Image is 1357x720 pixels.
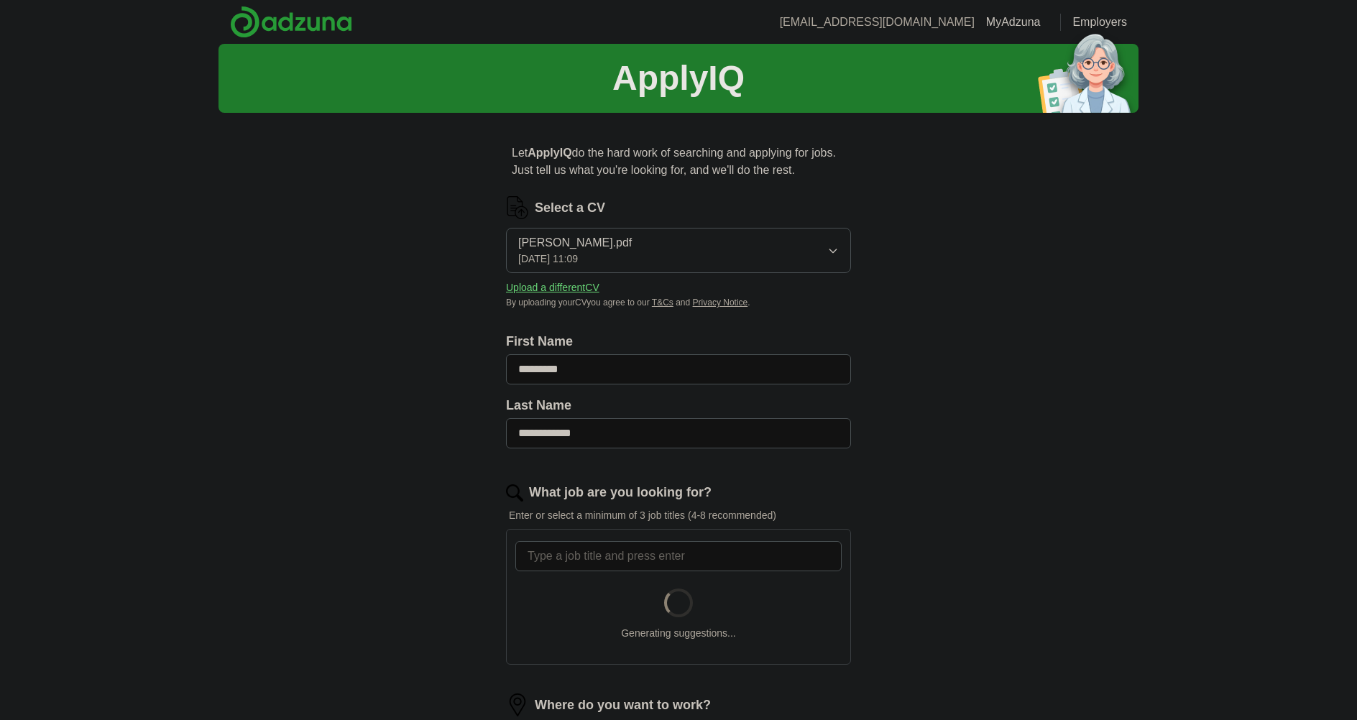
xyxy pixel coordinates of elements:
img: location.png [506,693,529,716]
a: Privacy Notice [693,297,748,308]
p: Enter or select a minimum of 3 job titles (4-8 recommended) [506,508,851,523]
div: By uploading your CV you agree to our and . [506,296,851,309]
strong: ApplyIQ [528,147,571,159]
img: CV Icon [506,196,529,219]
a: MyAdzuna [986,14,1052,31]
span: [DATE] 11:09 [518,251,578,267]
button: Upload a differentCV [506,280,599,295]
input: Type a job title and press enter [515,541,842,571]
a: Employers [1072,14,1127,31]
label: Last Name [506,396,851,415]
li: [EMAIL_ADDRESS][DOMAIN_NAME] [780,14,975,31]
label: What job are you looking for? [529,483,712,502]
img: Adzuna logo [230,6,352,38]
button: [PERSON_NAME].pdf[DATE] 11:09 [506,228,851,273]
p: Let do the hard work of searching and applying for jobs. Just tell us what you're looking for, an... [506,139,851,185]
h1: ApplyIQ [612,52,745,104]
label: First Name [506,332,851,351]
label: Where do you want to work? [535,696,711,715]
span: [PERSON_NAME].pdf [518,234,632,251]
label: Select a CV [535,198,605,218]
a: T&Cs [652,297,673,308]
div: Generating suggestions... [621,626,736,641]
img: search.png [506,484,523,502]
